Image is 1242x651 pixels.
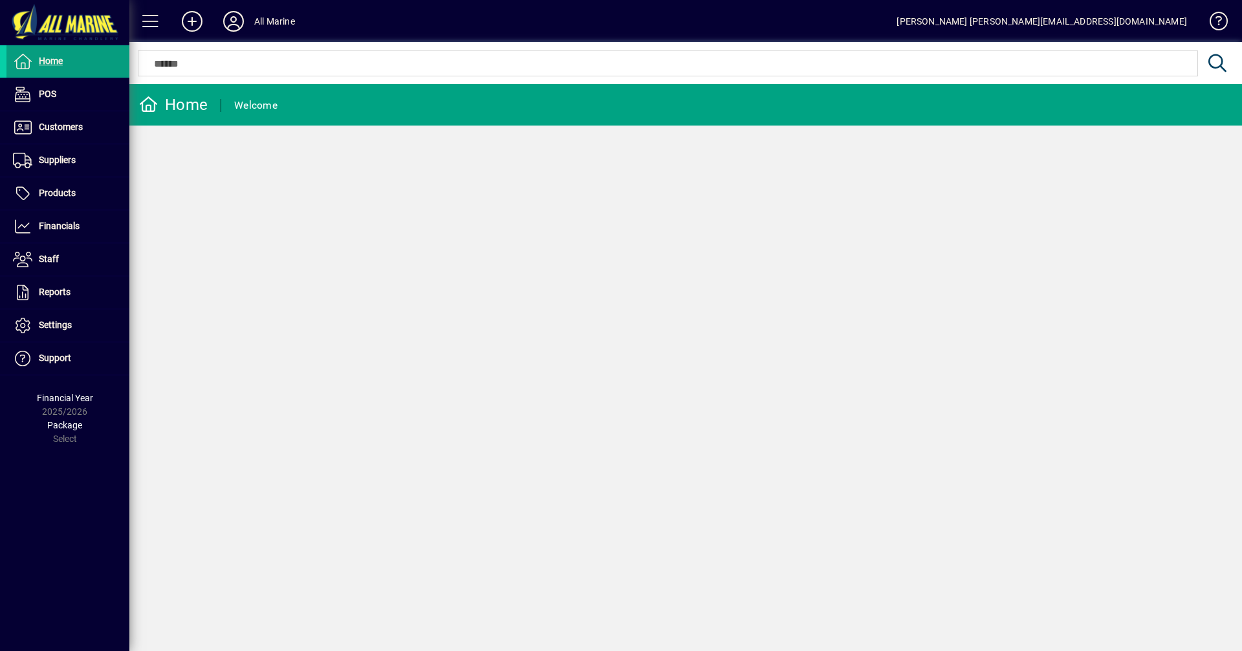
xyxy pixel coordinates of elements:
[6,243,129,276] a: Staff
[39,56,63,66] span: Home
[6,144,129,177] a: Suppliers
[39,221,80,231] span: Financials
[171,10,213,33] button: Add
[39,155,76,165] span: Suppliers
[254,11,295,32] div: All Marine
[39,188,76,198] span: Products
[139,94,208,115] div: Home
[6,78,129,111] a: POS
[1200,3,1226,45] a: Knowledge Base
[897,11,1187,32] div: [PERSON_NAME] [PERSON_NAME][EMAIL_ADDRESS][DOMAIN_NAME]
[39,254,59,264] span: Staff
[6,111,129,144] a: Customers
[39,287,71,297] span: Reports
[6,177,129,210] a: Products
[39,89,56,99] span: POS
[37,393,93,403] span: Financial Year
[47,420,82,430] span: Package
[6,309,129,342] a: Settings
[234,95,278,116] div: Welcome
[39,320,72,330] span: Settings
[6,276,129,309] a: Reports
[6,210,129,243] a: Financials
[39,353,71,363] span: Support
[39,122,83,132] span: Customers
[6,342,129,375] a: Support
[213,10,254,33] button: Profile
